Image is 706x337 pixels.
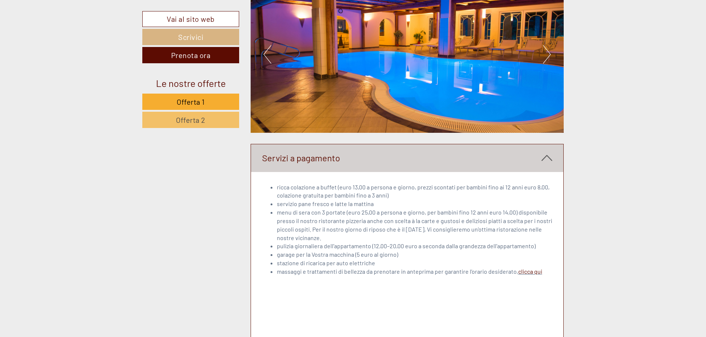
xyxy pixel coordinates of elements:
div: Buon giorno, come possiamo aiutarla? [6,20,113,43]
a: Vai al sito web [142,11,239,27]
div: Servizi a pagamento [251,144,564,172]
span: Offerta 2 [176,115,206,124]
div: martedì [129,6,162,18]
div: Appartements & Wellness [PERSON_NAME] [11,21,109,27]
button: Invia [252,192,291,208]
a: Prenota ora [142,47,239,63]
li: stazione di ricarica per auto elettriche [277,259,553,267]
button: Previous [264,45,271,64]
span: Offerta 1 [177,97,205,106]
li: massaggi e trattamenti di bellezza da prenotare in anteprima per garantire l’orario desiderato, [277,267,553,276]
a: Scrivici [142,29,239,45]
button: Next [543,45,551,64]
li: ricca colazione a buffet (euro 13,00 a persona e giorno, prezzi scontati per bambini fino ai 12 a... [277,183,553,200]
li: menu di sera con 3 portate (euro 25,00 a persona e giorno, per bambini fino 12 anni euro 14,00) d... [277,208,553,242]
small: 15:50 [11,36,109,41]
li: servizio pane fresco e latte la mattina [277,200,553,208]
li: pulizia giornaliera dell’appartamento (12,00–20,00 euro a seconda dalla grandezza dell’appartamento) [277,242,553,250]
li: garage per la Vostra macchina (5 euro al giorno) [277,250,553,259]
a: clicca qui [518,268,542,275]
div: Le nostre offerte [142,76,239,90]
